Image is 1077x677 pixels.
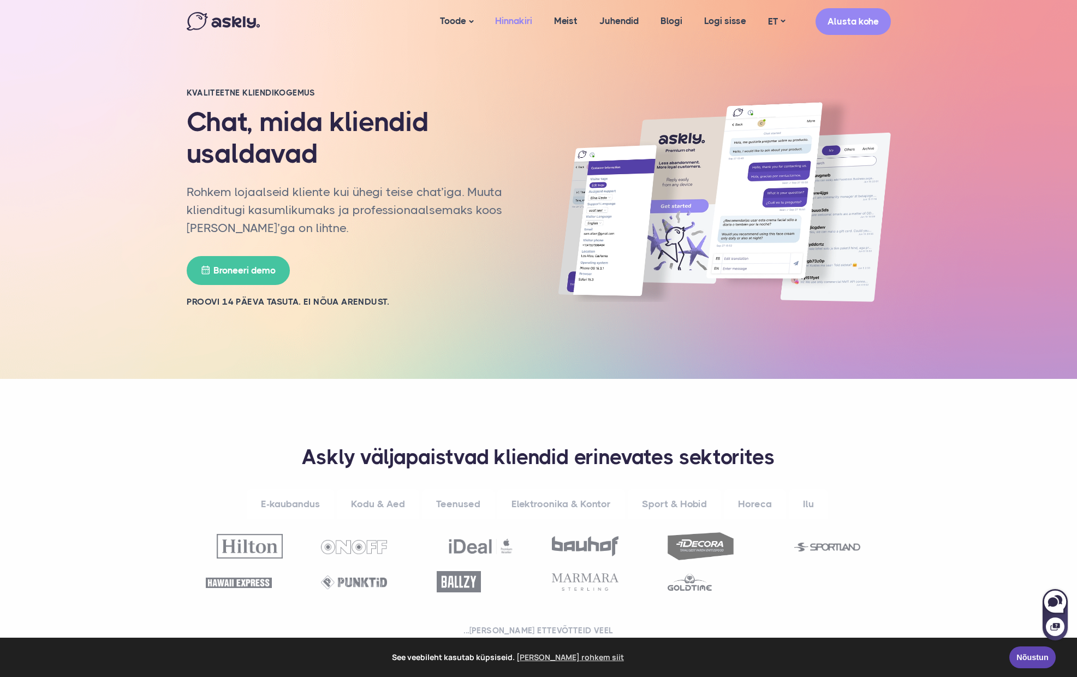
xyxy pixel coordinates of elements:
h3: Askly väljapaistvad kliendid erinevates sektorites [200,444,877,471]
span: See veebileht kasutab küpsiseid. [16,649,1002,666]
p: Rohkem lojaalseid kliente kui ühegi teise chat’iga. Muuta klienditugi kasumlikumaks ja profession... [187,183,520,237]
h2: ...[PERSON_NAME] ettevõtteid veel [200,625,877,636]
img: Hilton [217,534,283,559]
img: Marmara Sterling [552,573,618,590]
img: Punktid [321,575,387,589]
h2: Kvaliteetne kliendikogemus [187,87,520,98]
a: Elektroonika & Kontor [497,489,625,519]
a: Broneeri demo [187,256,290,285]
img: Hawaii Express [206,578,272,588]
a: Horeca [724,489,786,519]
img: Askly vestlusaken [558,98,891,302]
img: OnOff [321,540,387,554]
img: Askly [187,12,260,31]
a: Sport & Hobid [628,489,721,519]
h1: Chat, mida kliendid usaldavad [187,106,520,169]
img: Bauhof [552,536,618,556]
a: E-kaubandus [247,489,334,519]
iframe: Askly chat [1042,587,1069,642]
a: Nõustun [1009,646,1056,668]
a: Kodu & Aed [337,489,419,519]
a: Teenused [422,489,495,519]
img: Ideal [448,533,514,559]
a: Alusta kohe [816,8,891,35]
a: Ilu [789,489,828,519]
img: Sportland [794,543,860,551]
img: Ballzy [437,571,481,592]
a: ET [757,14,796,29]
h2: Proovi 14 päeva tasuta. Ei nõua arendust. [187,296,520,308]
img: Goldtime [668,573,712,591]
a: learn more about cookies [515,649,626,666]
